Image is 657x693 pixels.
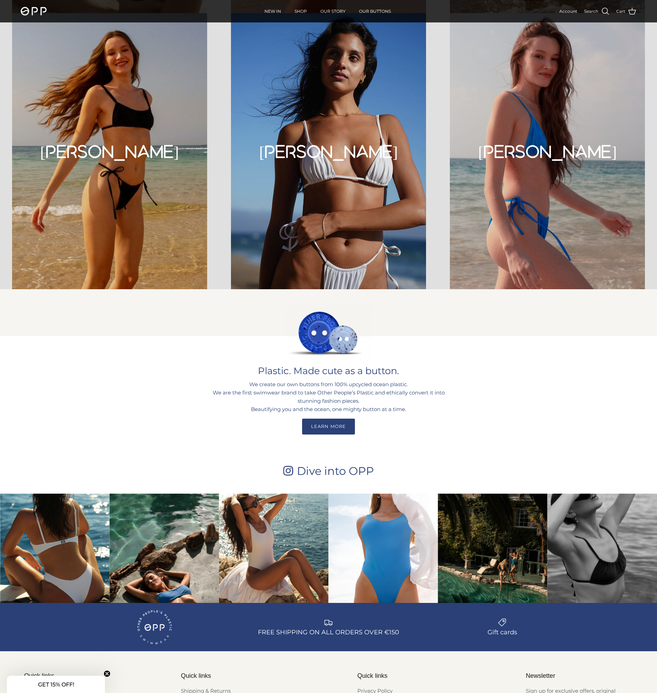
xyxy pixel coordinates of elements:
[21,7,47,16] img: OPP Swimwear
[357,672,399,680] div: Quick links
[283,466,293,476] img: Instagram
[328,494,438,603] div: Instagram post opens in a popup
[314,1,352,22] a: OUR STORY
[7,676,105,693] div: GET 15% OFF!Close teaser
[103,1,552,22] div: Primary
[526,672,633,680] div: Newsletter
[438,494,548,603] div: Instagram post opens in a popup
[104,670,110,677] button: Close teaser
[559,8,577,14] a: Account
[38,681,74,688] span: GET 15% OFF!
[203,380,454,413] p: We create our own buttons from 100% upcycled ocean plastic. We are the first swimwear brand to ta...
[288,1,313,22] a: SHOP
[258,1,287,22] a: NEW IN
[219,13,438,289] a: [PERSON_NAME]
[109,494,219,603] div: Instagram post opens in a popup
[24,672,54,680] div: Quick links
[302,419,355,435] a: LEARN MORE
[445,143,650,160] h2: [PERSON_NAME]
[438,13,657,289] a: [PERSON_NAME]
[219,494,328,603] div: Instagram post opens in a popup
[226,143,431,160] h2: [PERSON_NAME]
[297,462,374,480] span: Dive into OPP
[616,8,625,14] span: Cart
[487,629,517,636] div: Gift cards
[353,1,397,22] a: OUR BUTTONS
[548,494,657,603] div: Instagram post opens in a popup
[584,8,598,14] span: Search
[7,143,212,160] h2: [PERSON_NAME]
[203,365,454,377] h3: Plastic. Made cute as a button.
[616,7,636,16] a: Cart
[181,672,231,680] div: Quick links
[258,629,399,636] div: FREE SHIPPING ON ALL ORDERS OVER €150
[584,7,609,16] a: Search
